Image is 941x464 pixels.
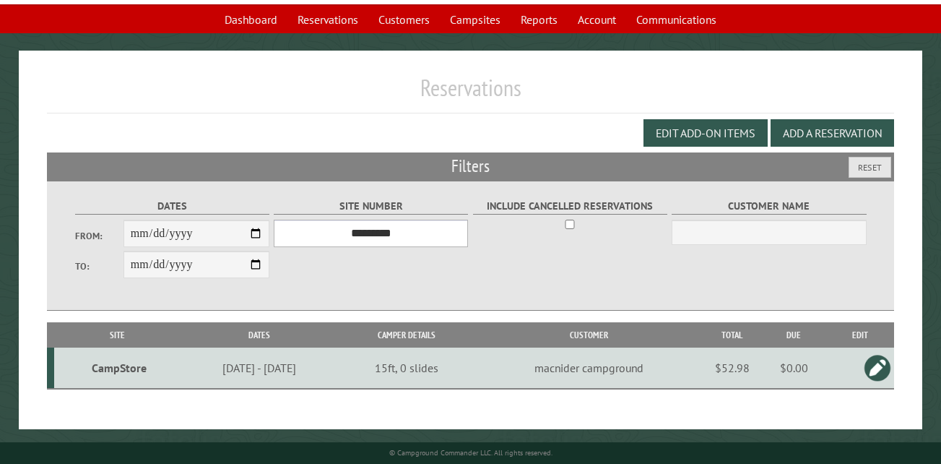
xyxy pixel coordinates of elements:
label: Customer Name [672,198,866,215]
small: © Campground Commander LLC. All rights reserved. [389,448,552,457]
th: Edit [827,322,894,348]
th: Camper Details [338,322,475,348]
td: macnider campground [474,348,703,389]
th: Site [54,322,181,348]
label: Dates [75,198,269,215]
a: Communications [628,6,725,33]
a: Dashboard [216,6,286,33]
th: Dates [181,322,338,348]
a: Campsites [441,6,509,33]
a: Account [569,6,625,33]
th: Total [703,322,761,348]
h1: Reservations [47,74,894,113]
th: Customer [474,322,703,348]
label: To: [75,259,123,273]
td: $0.00 [761,348,827,389]
a: Customers [370,6,438,33]
div: CampStore [60,361,178,375]
label: From: [75,229,123,243]
button: Add a Reservation [771,119,894,147]
div: [DATE] - [DATE] [183,361,335,375]
button: Reset [849,157,891,178]
a: Reports [512,6,566,33]
label: Include Cancelled Reservations [473,198,667,215]
a: Reservations [289,6,367,33]
td: 15ft, 0 slides [338,348,475,389]
th: Due [761,322,827,348]
td: $52.98 [703,348,761,389]
label: Site Number [274,198,468,215]
button: Edit Add-on Items [643,119,768,147]
h2: Filters [47,152,894,180]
